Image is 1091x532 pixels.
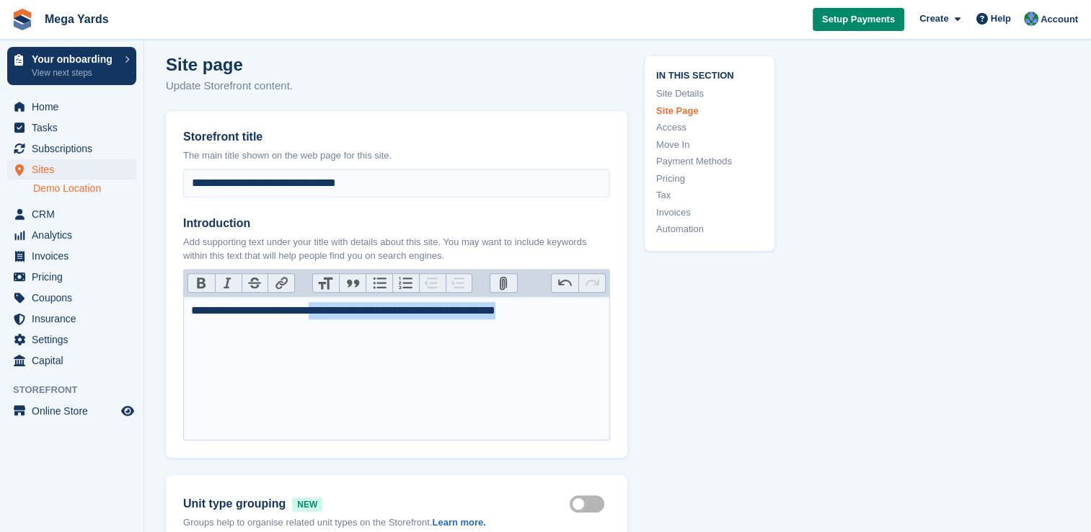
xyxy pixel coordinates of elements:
img: stora-icon-8386f47178a22dfd0bd8f6a31ec36ba5ce8667c1dd55bd0f319d3a0aa187defe.svg [12,9,33,30]
a: Setup Payments [813,8,904,32]
h2: Site page [166,52,627,78]
button: Undo [552,274,578,293]
span: NEW [292,497,322,512]
a: menu [7,246,136,266]
a: Preview store [119,402,136,420]
p: The main title shown on the web page for this site. [183,148,610,163]
span: In this section [656,68,763,81]
span: Invoices [32,246,118,266]
span: Settings [32,329,118,350]
button: Bullets [366,274,392,293]
a: Invoices [656,205,763,220]
p: Update Storefront content. [166,78,627,94]
span: Storefront [13,383,143,397]
button: Bold [188,274,215,293]
a: Move In [656,138,763,152]
p: Add supporting text under your title with details about this site. You may want to include keywor... [183,235,610,263]
span: CRM [32,204,118,224]
span: Capital [32,350,118,371]
a: menu [7,225,136,245]
button: Numbers [392,274,419,293]
p: View next steps [32,66,118,79]
a: Access [656,121,763,136]
label: Unit type grouping [183,495,570,513]
p: Groups help to organise related unit types on the Storefront. [183,515,570,530]
p: Your onboarding [32,54,118,64]
label: Show groups on storefront [570,502,610,505]
a: Demo Location [33,182,136,195]
span: Create [919,12,948,26]
span: Tasks [32,118,118,138]
a: menu [7,401,136,421]
span: Account [1041,12,1078,27]
button: Redo [578,274,605,293]
a: Mega Yards [39,7,115,31]
span: Subscriptions [32,138,118,159]
a: Site Details [656,87,763,102]
a: menu [7,204,136,224]
span: Analytics [32,225,118,245]
span: Insurance [32,309,118,329]
span: Home [32,97,118,117]
label: Introduction [183,215,610,232]
a: menu [7,309,136,329]
a: Learn more. [432,517,485,528]
a: menu [7,159,136,179]
a: menu [7,118,136,138]
a: Payment Methods [656,155,763,169]
a: Pricing [656,172,763,186]
label: Storefront title [183,128,610,146]
button: Heading [313,274,340,293]
trix-editor: Introduction [183,296,610,440]
span: Pricing [32,267,118,287]
a: menu [7,267,136,287]
button: Increase Level [446,274,472,293]
span: Sites [32,159,118,179]
button: Link [268,274,294,293]
a: menu [7,329,136,350]
a: menu [7,350,136,371]
button: Decrease Level [419,274,446,293]
a: Tax [656,189,763,203]
a: menu [7,288,136,308]
a: Your onboarding View next steps [7,47,136,85]
span: Coupons [32,288,118,308]
button: Italic [215,274,242,293]
button: Strikethrough [242,274,268,293]
a: menu [7,138,136,159]
button: Quote [339,274,366,293]
a: menu [7,97,136,117]
button: Attach Files [490,274,517,293]
span: Setup Payments [822,12,895,27]
a: Automation [656,223,763,237]
span: Online Store [32,401,118,421]
img: Ben Ainscough [1024,12,1038,26]
a: Site Page [656,104,763,118]
span: Help [991,12,1011,26]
